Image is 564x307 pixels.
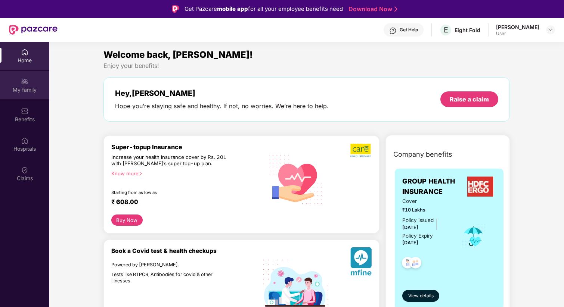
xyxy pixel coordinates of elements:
img: icon [461,224,486,248]
span: Welcome back, [PERSON_NAME]! [103,49,253,60]
img: svg+xml;base64,PHN2ZyB4bWxucz0iaHR0cDovL3d3dy53My5vcmcvMjAwMC9zdmciIHdpZHRoPSI0OC45NDMiIGhlaWdodD... [406,255,425,273]
span: right [139,172,143,176]
button: View details [402,290,439,302]
span: [DATE] [402,225,418,230]
div: [PERSON_NAME] [496,24,539,31]
div: Increase your health insurance cover by Rs. 20L with [PERSON_NAME]’s super top-up plan. [111,154,231,167]
img: Stroke [394,5,397,13]
div: Book a Covid test & health checkups [111,247,263,254]
button: Buy Now [111,214,143,226]
div: Policy Expiry [402,232,433,240]
div: Eight Fold [455,26,480,34]
img: svg+xml;base64,PHN2ZyBpZD0iQmVuZWZpdHMiIHhtbG5zPSJodHRwOi8vd3d3LnczLm9yZy8yMDAwL3N2ZyIgd2lkdGg9Ij... [21,107,28,115]
img: svg+xml;base64,PHN2ZyBpZD0iSGVscC0zMngzMiIgeG1sbnM9Imh0dHA6Ly93d3cudzMub3JnLzIwMDAvc3ZnIiB3aWR0aD... [389,27,397,34]
div: Powered by [PERSON_NAME]. [111,262,231,268]
img: svg+xml;base64,PHN2ZyBpZD0iQ2xhaW0iIHhtbG5zPSJodHRwOi8vd3d3LnczLm9yZy8yMDAwL3N2ZyIgd2lkdGg9IjIwIi... [21,166,28,174]
div: Starting from as low as [111,190,232,195]
img: New Pazcare Logo [9,25,58,35]
div: Hope you’re staying safe and healthy. If not, no worries. We’re here to help. [115,102,329,110]
img: svg+xml;base64,PHN2ZyBpZD0iRHJvcGRvd24tMzJ4MzIiIHhtbG5zPSJodHRwOi8vd3d3LnczLm9yZy8yMDAwL3N2ZyIgd2... [548,27,554,33]
img: b5dec4f62d2307b9de63beb79f102df3.png [350,143,372,157]
img: svg+xml;base64,PHN2ZyB3aWR0aD0iMjAiIGhlaWdodD0iMjAiIHZpZXdCb3g9IjAgMCAyMCAyMCIgZmlsbD0ibm9uZSIgeG... [21,78,28,85]
div: Get Pazcare for all your employee benefits need [185,4,343,13]
a: Download Now [348,5,395,13]
span: GROUP HEALTH INSURANCE [402,176,465,197]
div: ₹ 608.00 [111,198,256,207]
div: Raise a claim [450,95,489,103]
img: svg+xml;base64,PHN2ZyBpZD0iSG9tZSIgeG1sbnM9Imh0dHA6Ly93d3cudzMub3JnLzIwMDAvc3ZnIiB3aWR0aD0iMjAiIG... [21,48,28,56]
img: svg+xml;base64,PHN2ZyB4bWxucz0iaHR0cDovL3d3dy53My5vcmcvMjAwMC9zdmciIHhtbG5zOnhsaW5rPSJodHRwOi8vd3... [350,247,372,278]
img: svg+xml;base64,PHN2ZyB4bWxucz0iaHR0cDovL3d3dy53My5vcmcvMjAwMC9zdmciIHdpZHRoPSI0OC45NDMiIGhlaWdodD... [399,255,417,273]
img: insurerLogo [467,176,494,197]
span: Company benefits [393,149,452,160]
div: Get Help [400,27,418,33]
div: Super-topup Insurance [111,143,263,151]
span: View details [408,292,434,300]
span: [DATE] [402,240,418,245]
div: Enjoy your benefits! [103,62,510,70]
span: ₹10 Lakhs [402,206,451,214]
div: Tests like RTPCR, Antibodies for covid & other illnesses. [111,272,231,284]
img: svg+xml;base64,PHN2ZyBpZD0iSG9zcGl0YWxzIiB4bWxucz0iaHR0cDovL3d3dy53My5vcmcvMjAwMC9zdmciIHdpZHRoPS... [21,137,28,144]
div: Know more [111,170,259,176]
div: Policy issued [402,216,434,224]
strong: mobile app [217,5,248,12]
div: Hey, [PERSON_NAME] [115,89,329,98]
div: User [496,31,539,37]
span: E [444,25,448,34]
span: Cover [402,197,451,205]
img: Logo [172,5,179,13]
img: svg+xml;base64,PHN2ZyB4bWxucz0iaHR0cDovL3d3dy53My5vcmcvMjAwMC9zdmciIHhtbG5zOnhsaW5rPSJodHRwOi8vd3... [263,146,328,212]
